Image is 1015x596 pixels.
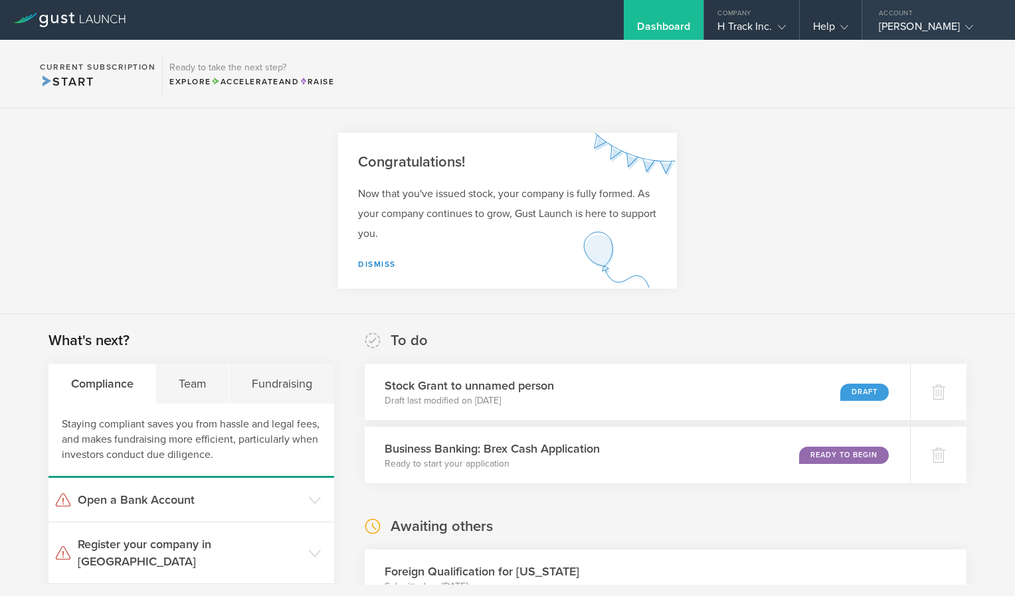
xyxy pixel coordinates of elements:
h2: To do [391,331,428,350]
div: Draft [840,384,889,401]
div: Dashboard [637,20,690,40]
h2: What's next? [48,331,130,350]
h2: Current Subscription [40,63,155,71]
h3: Open a Bank Account [78,491,302,508]
h3: Stock Grant to unnamed person [385,377,554,394]
div: Help [813,20,848,40]
div: Staying compliant saves you from hassle and legal fees, and makes fundraising more efficient, par... [48,404,334,478]
p: Ready to start your application [385,457,600,471]
span: Raise [299,77,334,86]
div: Stock Grant to unnamed personDraft last modified on [DATE]Draft [365,364,910,420]
p: Draft last modified on [DATE] [385,394,554,408]
div: Fundraising [229,364,334,404]
div: Business Banking: Brex Cash ApplicationReady to start your applicationReady to Begin [365,427,910,483]
h3: Register your company in [GEOGRAPHIC_DATA] [78,536,302,570]
p: Now that you've issued stock, your company is fully formed. As your company continues to grow, Gu... [358,184,657,244]
h2: Congratulations! [358,153,657,172]
a: Dismiss [358,260,396,269]
div: Ready to take the next step?ExploreAccelerateandRaise [162,53,341,94]
h3: Business Banking: Brex Cash Application [385,440,600,457]
div: Explore [169,76,334,88]
div: Team [156,364,229,404]
iframe: Chat Widget [949,532,1015,596]
div: [PERSON_NAME] [879,20,992,40]
div: Compliance [48,364,156,404]
h3: Ready to take the next step? [169,63,334,72]
div: Ready to Begin [799,447,889,464]
span: Start [40,74,94,89]
p: Submitted on [DATE] [385,580,579,593]
h2: Awaiting others [391,517,493,536]
h3: Foreign Qualification for [US_STATE] [385,563,579,580]
span: and [211,77,300,86]
span: Accelerate [211,77,279,86]
div: H Track Inc. [717,20,785,40]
